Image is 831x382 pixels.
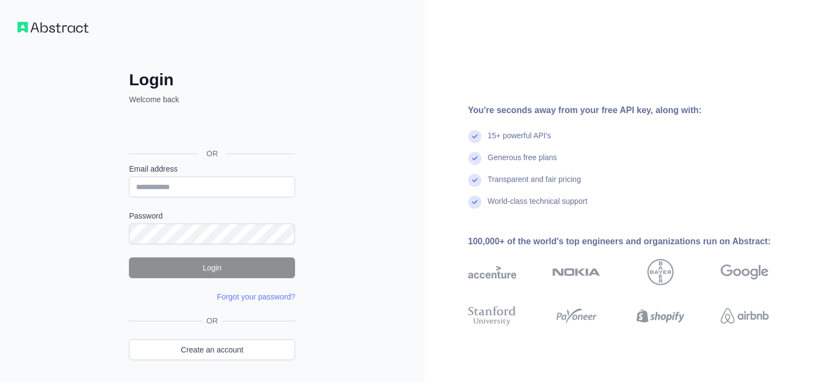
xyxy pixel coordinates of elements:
a: Create an account [129,339,295,360]
button: Login [129,257,295,278]
div: 15+ powerful API's [488,130,551,152]
img: shopify [636,304,685,328]
img: accenture [468,259,516,285]
div: You're seconds away from your free API key, along with: [468,104,804,117]
img: google [721,259,769,285]
span: OR [202,315,222,326]
img: check mark [468,152,481,165]
h2: Login [129,70,295,90]
label: Email address [129,163,295,174]
img: check mark [468,130,481,143]
img: nokia [552,259,600,285]
img: Workflow [17,22,89,33]
iframe: Sign in with Google Button [123,117,298,141]
p: Welcome back [129,94,295,105]
label: Password [129,210,295,221]
div: Generous free plans [488,152,557,174]
img: airbnb [721,304,769,328]
img: check mark [468,196,481,209]
img: bayer [647,259,674,285]
img: check mark [468,174,481,187]
span: OR [198,148,227,159]
a: Forgot your password? [217,292,295,301]
img: stanford university [468,304,516,328]
div: World-class technical support [488,196,588,218]
div: 100,000+ of the world's top engineers and organizations run on Abstract: [468,235,804,248]
img: payoneer [552,304,600,328]
div: Transparent and fair pricing [488,174,581,196]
